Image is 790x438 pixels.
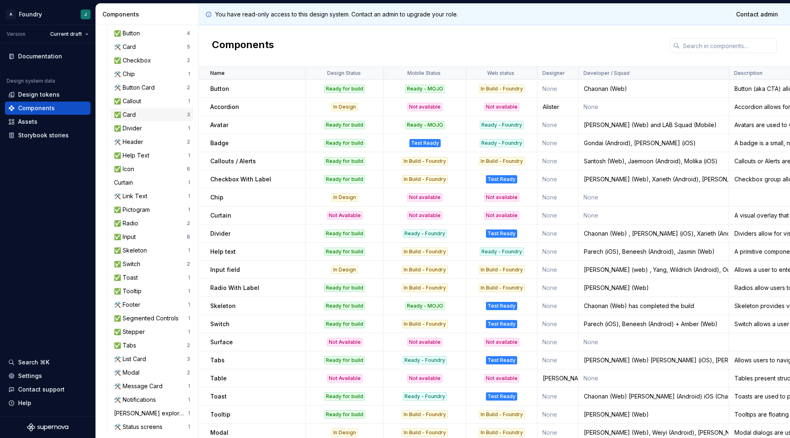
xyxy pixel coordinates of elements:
div: 1 [188,315,190,322]
div: Ready for build [324,229,365,238]
div: [PERSON_NAME] (Web), Weiyi (Android), [PERSON_NAME] (iOS) [579,429,728,437]
td: None [579,369,729,387]
div: In Build - Foundry [402,248,448,256]
div: ✅ Segmented Controls [114,314,182,322]
a: Components [5,102,91,115]
div: Ready - MOJO [405,85,445,93]
div: [PERSON_NAME] (web) , Yang, Wildrich (Android), Ou (iOS) [579,266,728,274]
div: Foundry [19,10,42,19]
a: ✅ Callout1 [111,95,193,108]
p: Avatar [210,121,228,129]
div: In Build - Foundry [479,429,525,437]
div: [PERSON_NAME] (Web) [579,284,728,292]
div: Ready - Foundry [480,139,524,147]
div: 1 [188,193,190,199]
div: ✅ Stepper [114,328,148,336]
div: Ready - Foundry [480,248,524,256]
a: 🛠️ Status screens1 [111,420,193,433]
div: 2 [187,342,190,349]
div: Not available [407,374,442,382]
div: 3 [187,111,190,118]
p: Developer / Squad [583,70,630,76]
div: 🛠️ Chip [114,70,138,78]
div: Test Ready [486,320,517,328]
div: 2 [187,84,190,91]
div: 3 [187,356,190,362]
div: Ready - Foundry [480,121,524,129]
div: In Build - Foundry [402,410,448,419]
p: Curtain [210,211,231,220]
div: ✅ Card [114,111,139,119]
div: [PERSON_NAME] [538,374,578,382]
div: 🛠️ Button Card [114,83,158,92]
div: A [6,9,16,19]
a: [PERSON_NAME] exploration1 [111,407,193,420]
a: ✅ Radio2 [111,217,193,230]
div: 🛠️ Notifications [114,396,159,404]
div: ✅ Skeleton [114,246,150,255]
div: Ready for build [324,302,365,310]
div: Chaonan (Web) has completed the build [579,302,728,310]
p: Tabs [210,356,225,364]
div: In Design [332,103,358,111]
td: None [537,261,579,279]
a: 🛠️ Chip1 [111,67,193,81]
div: Not Available [327,211,362,220]
div: Ready for build [324,320,365,328]
p: Divider [210,229,230,238]
div: Version [7,31,26,37]
p: Toast [210,392,227,401]
div: Not available [484,103,519,111]
td: None [537,80,579,98]
div: 1 [188,152,190,159]
div: Ready for build [324,284,365,292]
div: Ready for build [324,85,365,93]
div: Parech (iOS), Beneesh (Android), Jasmin (Web) [579,248,728,256]
h2: Components [212,38,274,53]
div: Ready - MOJO [405,302,445,310]
div: In Build - Foundry [479,157,525,165]
div: [PERSON_NAME] (Web), Xarieth (Android), [PERSON_NAME] (iOS) [579,175,728,183]
div: 1 [188,383,190,389]
div: In Build - Foundry [479,284,525,292]
div: Not Available [327,338,362,346]
p: Callouts / Alerts [210,157,256,165]
div: ✅ Input [114,233,139,241]
button: Current draft [46,28,92,40]
div: 1 [188,410,190,417]
svg: Supernova Logo [27,423,68,431]
div: In Build - Foundry [402,266,448,274]
div: 🛠️ Message Card [114,382,166,390]
a: 🛠️ Card5 [111,40,193,53]
div: ✅ Toast [114,273,141,282]
td: None [579,206,729,225]
p: You have read-only access to this design system. Contact an admin to upgrade your role. [215,10,458,19]
div: Storybook stories [18,131,69,139]
a: ✅ Pictogram1 [111,203,193,216]
div: Test Ready [486,175,517,183]
div: 1 [188,396,190,403]
div: Ready for build [324,139,365,147]
a: 🛠️ Header2 [111,135,193,148]
a: 🛠️ Message Card1 [111,380,193,393]
div: 1 [188,301,190,308]
td: None [537,387,579,406]
td: None [579,188,729,206]
a: ✅ Icon6 [111,162,193,176]
div: 1 [188,288,190,294]
p: Checkbox With Label [210,175,271,183]
div: Not available [407,193,442,202]
div: Curtain [114,178,136,187]
div: Components [102,10,195,19]
td: None [537,188,579,206]
div: Parech (iOS), Beneesh (Android) + Amber (Web) [579,320,728,328]
div: Not available [484,211,519,220]
div: Ready for build [324,410,365,419]
div: Settings [18,372,42,380]
div: In Build - Foundry [479,85,525,93]
a: 🛠️ List Card3 [111,352,193,366]
a: ✅ Skeleton1 [111,244,193,257]
div: In Design [332,429,358,437]
a: 🛠️ Button Card2 [111,81,193,94]
div: ✅ Divider [114,124,145,132]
